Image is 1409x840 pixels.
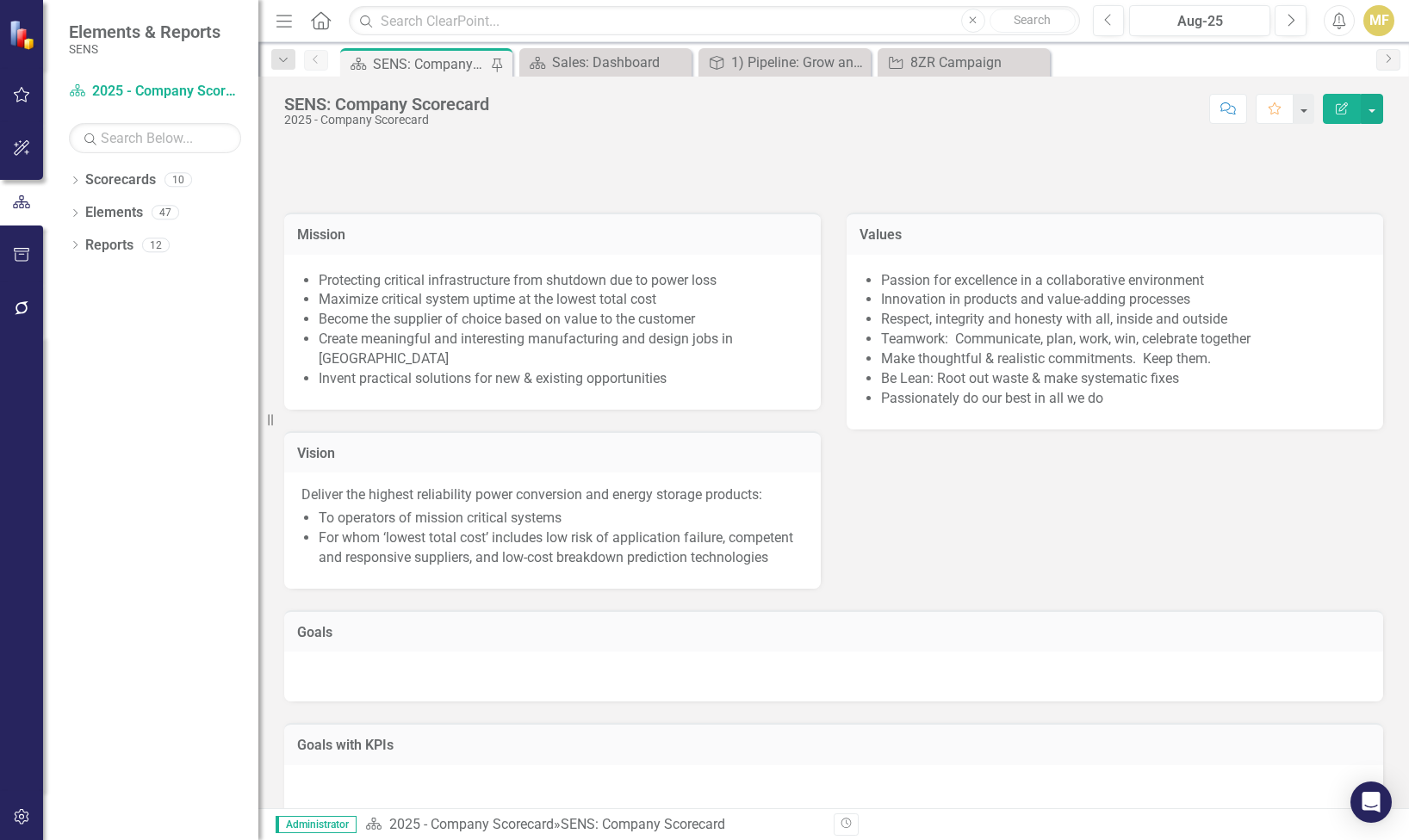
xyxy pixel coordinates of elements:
[349,6,1079,36] input: Search ClearPoint...
[85,203,143,223] a: Elements
[164,173,192,188] div: 10
[881,369,1366,389] li: Be Lean: Root out waste & make systematic fixes
[881,389,1366,409] li: Passionately do our best in all we do
[319,509,804,528] li: To operators of mission critical systems
[881,310,1366,330] li: Respect, integrity and honesty with all, inside and outside
[910,52,1046,73] div: 8ZR Campaign
[69,42,220,56] small: SENS
[1135,11,1264,32] div: Aug-25
[319,310,804,330] li: Become the supplier of choice based on value to the customer
[297,227,808,243] h3: Mission
[319,330,804,369] li: Create meaningful and interesting manufacturing and design jobs in [GEOGRAPHIC_DATA]
[69,22,220,42] span: Elements & Reports
[297,446,808,461] h3: Vision
[860,227,1370,243] h3: Values
[284,95,489,114] div: SENS: Company Scorecard
[85,236,133,256] a: Reports
[319,369,804,389] li: Invent practical solutions for new & existing opportunities
[881,290,1366,310] li: Innovation in products and value-adding processes
[319,290,804,310] li: Maximize critical system uptime at the lowest total cost
[1129,5,1270,36] button: Aug-25
[9,20,39,50] img: ClearPoint Strategy
[731,52,866,73] div: 1) Pipeline: Grow and maintain to support Bookings Target
[301,485,804,505] p: Deliver the highest reliability power conversion and energy storage products:
[881,349,1366,369] li: Make thoughtful & realistic commitments. Keep them.
[524,52,687,73] a: Sales: Dashboard
[1014,13,1051,27] span: Search
[882,52,1046,73] a: 8ZR Campaign
[276,816,357,833] span: Administrator
[297,625,1370,640] h3: Goals
[142,238,170,252] div: 12
[990,9,1076,33] button: Search
[703,52,866,73] a: 1) Pipeline: Grow and maintain to support Bookings Target
[152,206,179,220] div: 47
[561,816,725,832] div: SENS: Company Scorecard
[373,53,487,75] div: SENS: Company Scorecard
[69,123,241,153] input: Search Below...
[319,271,804,291] li: Protecting critical infrastructure from shutdown due to power loss
[284,114,489,127] div: 2025 - Company Scorecard
[319,528,804,568] li: For whom ‘lowest total cost’ includes low risk of application failure, competent and responsive s...
[69,82,241,102] a: 2025 - Company Scorecard
[881,271,1366,291] li: Passion for excellence in a collaborative environment
[297,738,1370,753] h3: Goals with KPIs
[365,815,821,835] div: »
[389,816,554,832] a: 2025 - Company Scorecard
[85,170,156,190] a: Scorecards
[1350,781,1392,823] div: Open Intercom Messenger
[881,330,1366,349] li: Teamwork: Communicate, plan, work, win, celebrate together
[552,52,687,73] div: Sales: Dashboard
[1363,5,1394,36] button: MF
